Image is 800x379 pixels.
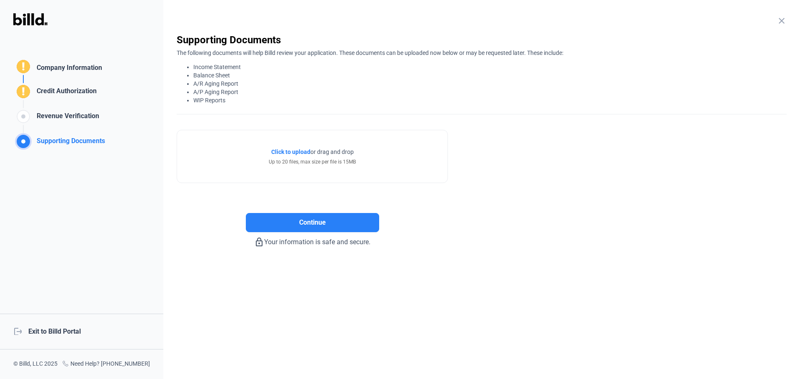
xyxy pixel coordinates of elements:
[310,148,354,156] span: or drag and drop
[33,111,99,125] div: Revenue Verification
[177,232,448,247] div: Your information is safe and secure.
[254,237,264,247] mat-icon: lock_outline
[246,213,379,232] button: Continue
[193,79,787,88] li: A/R Aging Report
[271,149,310,155] span: Click to upload
[13,13,47,25] img: Billd Logo
[193,88,787,96] li: A/P Aging Report
[269,158,356,166] div: Up to 20 files, max size per file is 15MB
[193,71,787,79] li: Balance Sheet
[177,33,787,47] div: Supporting Documents
[13,359,57,369] div: © Billd, LLC 2025
[193,63,787,71] li: Income Statement
[177,47,787,104] div: The following documents will help Billd review your application. These documents can be uploaded ...
[33,86,97,100] div: Credit Authorization
[777,16,787,26] mat-icon: close
[62,359,150,369] div: Need Help? [PHONE_NUMBER]
[13,327,22,335] mat-icon: logout
[33,136,105,150] div: Supporting Documents
[33,63,102,75] div: Company Information
[299,218,326,228] span: Continue
[193,96,787,104] li: WIP Reports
